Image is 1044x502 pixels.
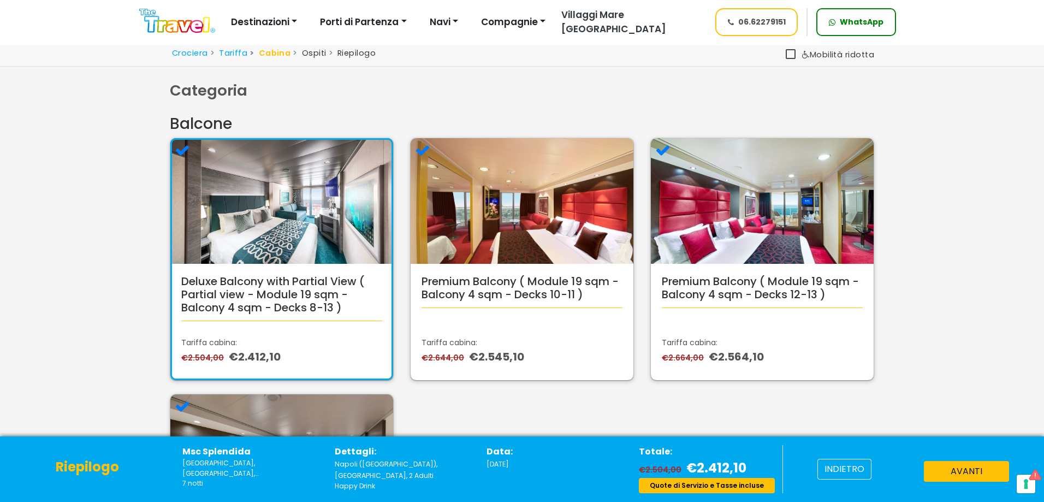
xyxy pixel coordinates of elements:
h5: Premium Balcony ( Module 19 sqm - Balcony 4 sqm - Decks 10-11 ) [422,275,622,301]
button: Compagnie [474,11,553,33]
button: Destinazioni [224,11,304,33]
span: €2.564,10 [709,349,764,364]
p: Msc Splendida [182,445,318,458]
a: Crociera [172,48,208,58]
span: Villaggi Mare [GEOGRAPHIC_DATA] [561,8,666,36]
p: 7 notti [182,479,318,488]
h5: Premium Balcony ( Module 19 sqm - Balcony 4 sqm - Decks 12-13 ) [662,275,863,301]
img: BL3.webp [651,138,874,264]
li: Ospiti [290,48,326,60]
p: Tariffa cabina: [422,337,622,349]
span: Mobilità ridotta [802,49,874,60]
a: 06.62279151 [715,8,798,36]
li: Cabina [247,48,290,60]
button: Navi [423,11,465,33]
h3: Balcone [170,115,874,133]
small: Naples,Palermo,La Goulette,Barcelona,Marseille,Genoa,Naples [182,458,318,479]
div: Categoria [170,80,874,102]
a: Tariffa [219,48,247,58]
p: Totale: [639,445,775,458]
p: Data: [487,445,622,458]
div: Quote di Servizio e Tasse incluse [639,478,775,493]
img: BL2.webp [411,138,633,264]
li: Riepilogo [327,48,376,60]
button: avanti [924,461,1009,482]
p: Tariffa cabina: [662,337,863,349]
a: Villaggi Mare [GEOGRAPHIC_DATA] [553,8,705,36]
span: €2.664,00 [662,352,707,363]
button: indietro [817,459,871,480]
span: €2.504,00 [639,464,684,475]
span: €2.644,00 [422,352,467,363]
p: Dettagli: [335,445,471,458]
img: Logo The Travel [139,9,215,33]
span: €2.412,10 [686,459,746,477]
span: 06.62279151 [738,16,786,28]
span: [DATE] [487,459,509,469]
button: Porti di Partenza [313,11,413,33]
span: Napoli ([GEOGRAPHIC_DATA]),[GEOGRAPHIC_DATA], 2 Adulti [335,459,437,480]
a: WhatsApp [816,8,896,36]
h4: Riepilogo [56,459,119,475]
span: €2.545,10 [469,349,524,364]
p: Happy Drink [335,481,471,491]
span: WhatsApp [840,16,883,28]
